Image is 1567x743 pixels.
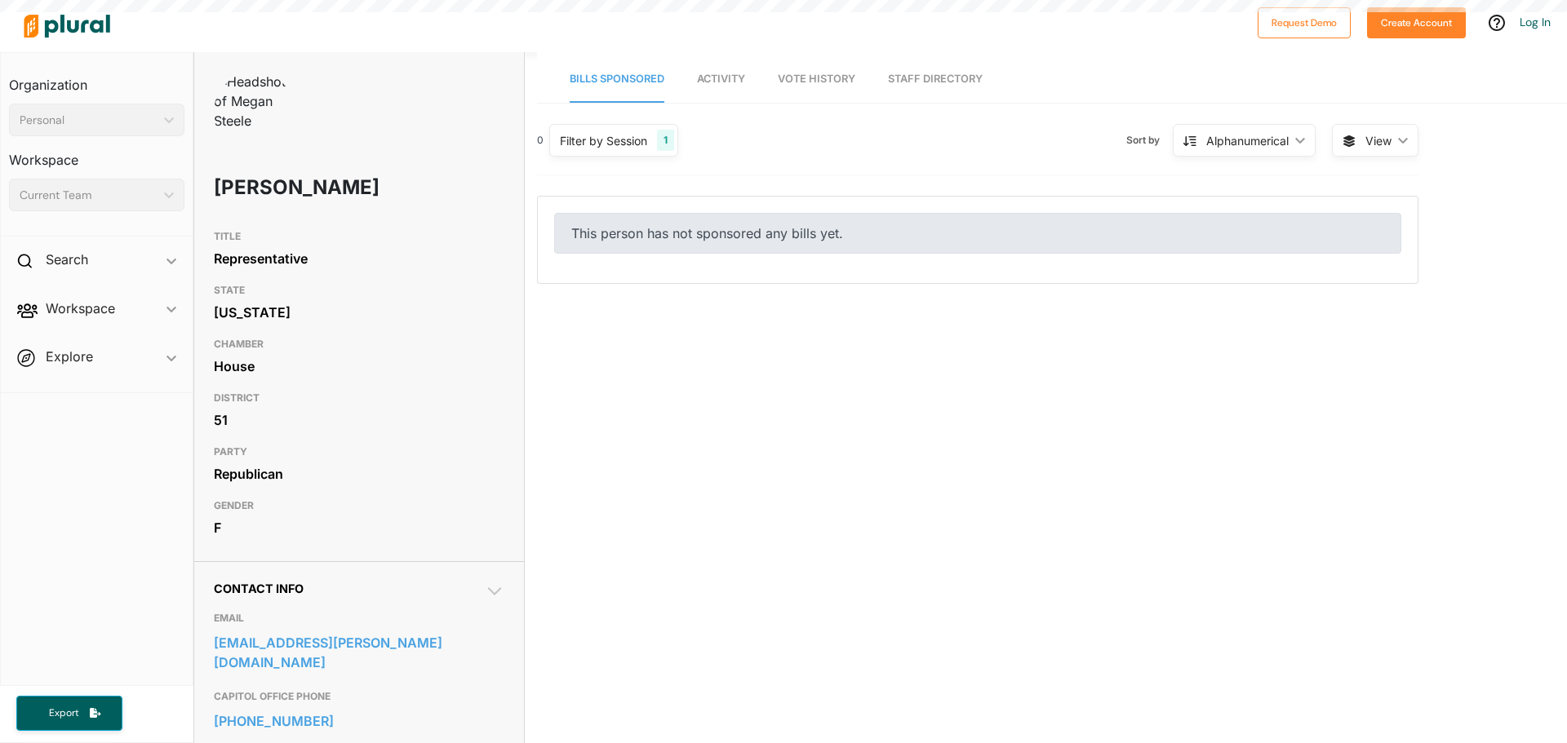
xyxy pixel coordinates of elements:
button: Create Account [1367,7,1466,38]
div: Representative [214,246,504,271]
div: Alphanumerical [1206,132,1289,149]
div: Personal [20,112,158,129]
span: Vote History [778,73,855,85]
h3: STATE [214,281,504,300]
span: Activity [697,73,745,85]
h3: DISTRICT [214,388,504,408]
h3: Workspace [9,136,184,172]
h1: [PERSON_NAME] [214,163,388,212]
a: Vote History [778,56,855,103]
div: House [214,354,504,378]
h3: CHAMBER [214,334,504,354]
h3: EMAIL [214,608,504,628]
span: View [1365,132,1392,149]
div: 1 [657,130,674,151]
div: 0 [537,133,544,148]
h3: GENDER [214,496,504,515]
span: Sort by [1126,133,1173,148]
button: Request Demo [1258,7,1351,38]
span: Bills Sponsored [570,73,664,85]
a: Create Account [1367,13,1466,30]
div: [US_STATE] [214,300,504,325]
span: Contact Info [214,582,304,595]
a: Bills Sponsored [570,56,664,103]
img: Headshot of Megan Steele [214,72,295,130]
h3: Organization [9,61,184,97]
span: Export [38,706,90,720]
h2: Search [46,250,88,268]
h3: PARTY [214,442,504,462]
a: [PHONE_NUMBER] [214,709,504,733]
div: F [214,515,504,540]
a: [EMAIL_ADDRESS][PERSON_NAME][DOMAIN_NAME] [214,630,504,674]
div: This person has not sponsored any bills yet. [554,213,1401,254]
a: Activity [697,56,745,103]
a: Log In [1520,15,1551,29]
div: 51 [214,408,504,432]
h3: TITLE [214,227,504,246]
div: Current Team [20,187,158,204]
a: Staff Directory [888,56,983,103]
h3: CAPITOL OFFICE PHONE [214,687,504,706]
div: Republican [214,462,504,486]
div: Filter by Session [560,132,647,149]
a: Request Demo [1258,13,1351,30]
button: Export [16,696,122,731]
